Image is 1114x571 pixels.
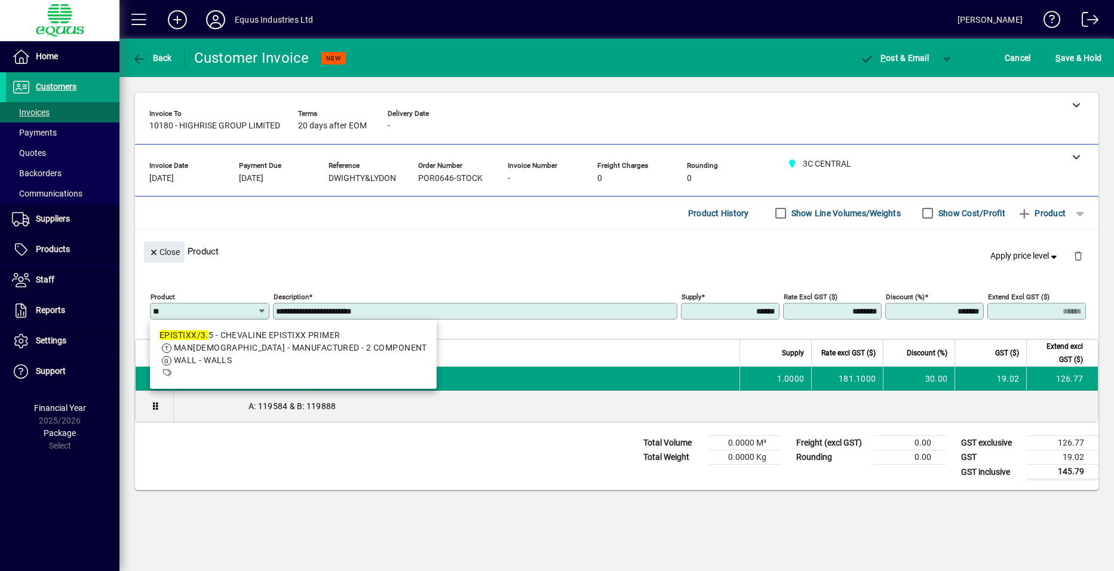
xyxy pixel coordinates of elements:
td: 145.79 [1027,465,1098,480]
span: Supply [782,346,804,360]
a: Suppliers [6,204,119,234]
a: Invoices [6,102,119,122]
span: Quotes [12,148,46,158]
em: EPISTIXX/3. [159,330,208,340]
td: Total Weight [637,450,709,465]
span: POR0646-STOCK [418,174,483,183]
div: Equus Industries Ltd [235,10,314,29]
span: Product History [688,204,749,223]
mat-label: Discount (%) [886,293,925,301]
td: 19.02 [955,367,1026,391]
span: S [1055,53,1060,63]
td: 126.77 [1026,367,1098,391]
td: 0.00 [874,450,946,465]
span: Back [132,53,172,63]
a: Support [6,357,119,386]
span: Close [149,242,180,262]
button: Apply price level [986,245,1064,267]
a: Payments [6,122,119,143]
span: [DATE] [239,174,263,183]
a: Quotes [6,143,119,163]
span: Staff [36,275,54,284]
button: Add [158,9,197,30]
div: Product [135,229,1098,273]
app-page-header-button: Back [119,47,185,69]
button: Product [1011,202,1072,224]
span: Rate excl GST ($) [821,346,876,360]
span: P [880,53,886,63]
app-page-header-button: Delete [1064,250,1092,261]
span: 0 [597,174,602,183]
span: 20 days after EOM [298,121,367,131]
td: 0.00 [874,436,946,450]
span: Products [36,244,70,254]
span: - [508,174,510,183]
td: 19.02 [1027,450,1098,465]
span: 10180 - HIGHRISE GROUP LIMITED [149,121,280,131]
div: Customer Invoice [194,48,309,67]
mat-label: Rate excl GST ($) [784,293,837,301]
span: Package [44,428,76,438]
td: Rounding [790,450,874,465]
span: ave & Hold [1055,48,1101,67]
a: Staff [6,265,119,295]
mat-option: EPISTIXX/3.5 - CHEVALINE EPISTIXX PRIMER [150,324,437,384]
span: Settings [36,336,66,345]
span: Payments [12,128,57,137]
button: Profile [197,9,235,30]
td: 30.00 [883,367,955,391]
span: - [388,121,390,131]
span: Extend excl GST ($) [1034,340,1083,366]
button: Cancel [1002,47,1034,69]
span: MAN[DEMOGRAPHIC_DATA] - MANUFACTURED - 2 COMPONENT [174,343,427,352]
span: NEW [326,54,341,62]
mat-label: Extend excl GST ($) [988,293,1049,301]
a: Logout [1073,2,1099,41]
a: Settings [6,326,119,356]
mat-label: Product [151,293,175,301]
a: Communications [6,183,119,204]
span: Backorders [12,168,62,178]
span: Support [36,366,66,376]
app-page-header-button: Close [141,246,188,257]
span: Suppliers [36,214,70,223]
mat-label: Supply [682,293,701,301]
a: Products [6,235,119,265]
div: A: 119584 & B: 119888 [174,391,1098,422]
span: Reports [36,305,65,315]
span: 0 [687,174,692,183]
span: 1.0000 [777,373,805,385]
a: Home [6,42,119,72]
td: GST exclusive [955,436,1027,450]
span: Discount (%) [907,346,947,360]
span: Financial Year [34,403,86,413]
span: ost & Email [860,53,929,63]
button: Delete [1064,241,1092,270]
span: Customers [36,82,76,91]
td: Freight (excl GST) [790,436,874,450]
span: Communications [12,189,82,198]
label: Show Cost/Profit [936,207,1005,219]
div: 5 - CHEVALINE EPISTIXX PRIMER [159,329,427,342]
div: 181.1000 [819,373,876,385]
span: [DATE] [149,174,174,183]
span: Invoices [12,108,50,117]
td: 0.0000 M³ [709,436,781,450]
button: Back [129,47,175,69]
button: Product History [683,202,754,224]
a: Backorders [6,163,119,183]
a: Reports [6,296,119,326]
td: GST [955,450,1027,465]
span: GST ($) [995,346,1019,360]
span: Cancel [1005,48,1031,67]
mat-label: Description [274,293,309,301]
div: [PERSON_NAME] [958,10,1023,29]
td: 126.77 [1027,436,1098,450]
td: GST inclusive [955,465,1027,480]
td: Total Volume [637,436,709,450]
button: Save & Hold [1052,47,1104,69]
a: Knowledge Base [1035,2,1061,41]
span: Product [1017,204,1066,223]
label: Show Line Volumes/Weights [789,207,901,219]
span: Home [36,51,58,61]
